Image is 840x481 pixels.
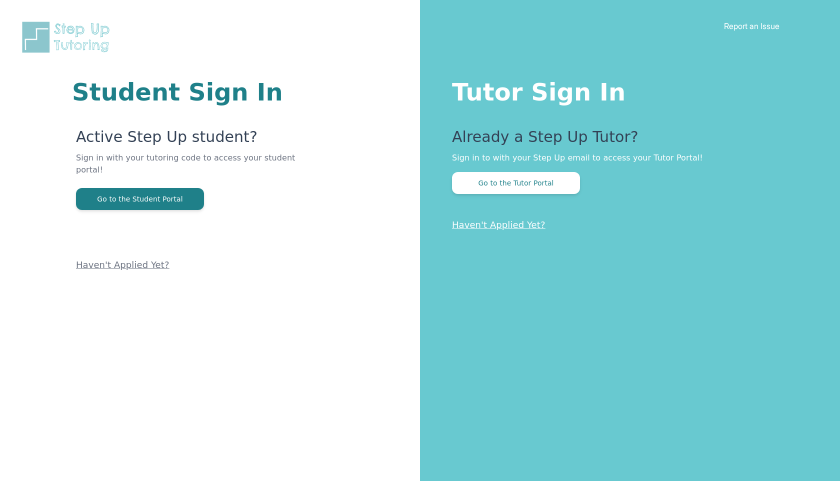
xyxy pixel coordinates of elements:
[76,152,300,188] p: Sign in with your tutoring code to access your student portal!
[20,20,116,54] img: Step Up Tutoring horizontal logo
[452,219,545,230] a: Haven't Applied Yet?
[76,194,204,203] a: Go to the Student Portal
[76,188,204,210] button: Go to the Student Portal
[452,172,580,194] button: Go to the Tutor Portal
[452,128,800,152] p: Already a Step Up Tutor?
[452,178,580,187] a: Go to the Tutor Portal
[76,259,169,270] a: Haven't Applied Yet?
[76,128,300,152] p: Active Step Up student?
[724,21,779,31] a: Report an Issue
[452,76,800,104] h1: Tutor Sign In
[452,152,800,164] p: Sign in to with your Step Up email to access your Tutor Portal!
[72,80,300,104] h1: Student Sign In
